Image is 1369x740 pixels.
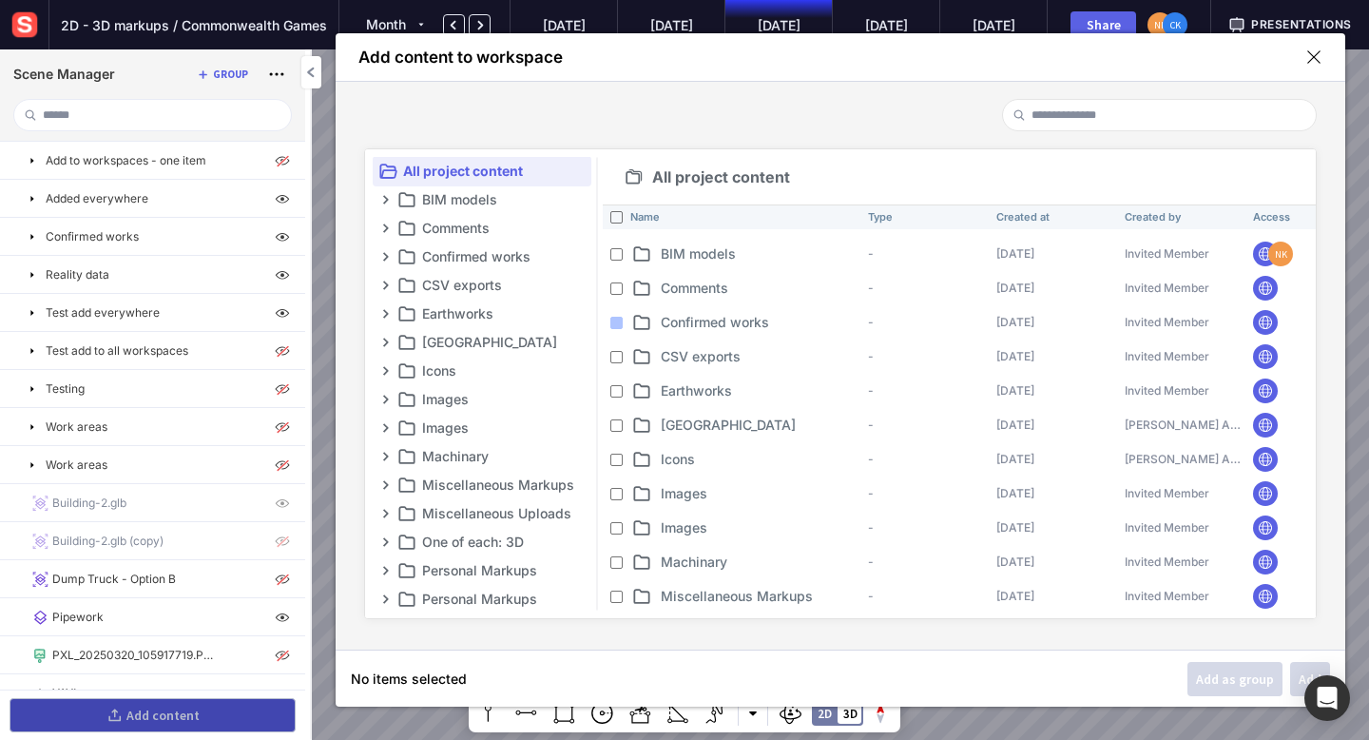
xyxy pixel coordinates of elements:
[192,63,252,86] button: Group
[1257,485,1274,502] img: globe.svg
[1125,315,1209,329] a: Invited Member
[1125,349,1209,363] a: Invited Member
[661,415,860,435] p: [GEOGRAPHIC_DATA]
[1304,675,1350,721] div: Open Intercom Messenger
[661,346,860,366] p: CSV exports
[1257,588,1274,605] img: globe.svg
[422,445,588,468] p: Machinary
[422,188,588,211] p: BIM models
[1228,16,1245,33] img: presentation.svg
[868,383,874,398] a: -
[271,187,294,210] img: visibility-on.svg
[46,190,148,207] p: Added everywhere
[422,388,588,411] p: Images
[422,217,588,240] p: Comments
[271,302,294,324] img: visibility-on.svg
[1125,418,1362,432] a: [PERSON_NAME] Admin - [PERSON_NAME]
[818,708,832,720] div: 2D
[403,160,588,183] p: All project content
[422,531,588,554] p: One of each: 3D
[661,243,860,263] p: BIM models
[1070,11,1136,39] button: Share
[996,555,1034,569] a: [DATE]
[996,452,1034,466] a: [DATE]
[652,169,790,185] span: All project content
[868,418,874,432] a: -
[52,609,104,626] p: Pipework
[661,312,860,332] p: Confirmed works
[996,246,1034,261] a: [DATE]
[271,416,294,438] img: visibility-off.svg
[868,281,874,295] a: -
[1125,555,1209,569] a: Invited Member
[868,452,874,466] a: -
[868,486,874,500] a: -
[422,474,588,497] p: Miscellaneous Markups
[860,204,989,229] th: Type
[422,331,588,354] p: [GEOGRAPHIC_DATA]
[46,419,107,436] p: Work areas
[1125,452,1362,466] a: [PERSON_NAME] Admin - [PERSON_NAME]
[126,709,200,722] div: Add content
[1290,662,1330,696] button: Add
[271,682,294,705] img: visibility-on.svg
[10,698,296,732] button: Add content
[996,520,1034,535] a: [DATE]
[46,152,206,169] p: Add to workspaces - one item
[868,589,874,603] a: -
[271,340,294,362] img: visibility-off.svg
[661,586,860,606] p: Miscellaneous Markups
[46,266,109,283] p: Reality data
[1275,247,1288,260] text: NK
[1125,589,1209,603] a: Invited Member
[271,568,294,591] img: visibility-off.svg
[996,315,1034,329] a: [DATE]
[366,16,406,32] span: Month
[213,69,248,80] div: Group
[1257,382,1274,399] img: globe.svg
[996,281,1034,295] a: [DATE]
[422,502,588,525] p: Miscellaneous Uploads
[1196,672,1274,686] div: Add as group
[1257,519,1274,536] img: globe.svg
[422,302,588,325] p: Earthworks
[989,204,1117,229] th: Created at
[843,708,858,720] div: 3D
[868,246,874,261] a: -
[1257,417,1274,434] img: globe.svg
[1125,246,1209,261] a: Invited Member
[661,517,860,537] p: Images
[271,492,294,515] img: visibility-on.svg
[1257,554,1274,571] img: globe.svg
[623,204,860,229] th: Name
[271,378,294,400] img: visibility-off.svg
[996,418,1034,432] a: [DATE]
[46,457,107,474] p: Work areas
[46,380,85,398] p: Testing
[1257,451,1274,468] img: globe.svg
[1257,314,1274,331] img: globe.svg
[271,530,294,553] img: visibility-off.svg
[422,417,588,439] p: Images
[1125,486,1209,500] a: Invited Member
[868,520,874,535] a: -
[61,15,327,35] span: 2D - 3D markups / Commonwealth Games
[1125,281,1209,295] a: Invited Member
[1257,348,1274,365] img: globe.svg
[661,552,860,572] p: Machinary
[1154,19,1167,31] text: NK
[661,449,860,469] p: Icons
[422,274,588,297] p: CSV exports
[422,588,588,611] p: Personal Markups
[996,383,1034,398] a: [DATE]
[271,454,294,477] img: visibility-off.svg
[422,559,588,582] p: Personal Markups
[52,647,218,664] p: PXL_20250320_105917719.PORTRAIT.ORIGINAL.jpg
[8,8,42,42] img: sensat
[661,483,860,503] p: Images
[358,49,563,66] div: Add content to workspace
[1170,19,1182,31] text: CK
[868,349,874,363] a: -
[13,67,115,83] h1: Scene Manager
[52,495,126,512] p: Building-2.glb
